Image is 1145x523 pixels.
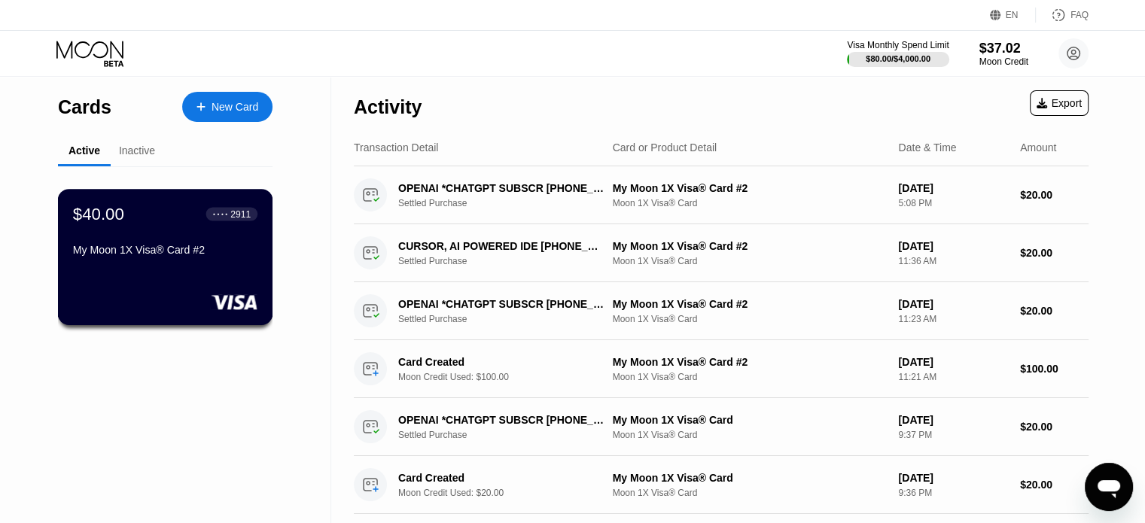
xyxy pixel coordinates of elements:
[613,414,887,426] div: My Moon 1X Visa® Card
[898,372,1008,382] div: 11:21 AM
[354,224,1089,282] div: CURSOR, AI POWERED IDE [PHONE_NUMBER] USSettled PurchaseMy Moon 1X Visa® Card #2Moon 1X Visa® Car...
[354,282,1089,340] div: OPENAI *CHATGPT SUBSCR [PHONE_NUMBER] USSettled PurchaseMy Moon 1X Visa® Card #2Moon 1X Visa® Car...
[898,356,1008,368] div: [DATE]
[354,166,1089,224] div: OPENAI *CHATGPT SUBSCR [PHONE_NUMBER] USSettled PurchaseMy Moon 1X Visa® Card #2Moon 1X Visa® Car...
[979,41,1028,67] div: $37.02Moon Credit
[613,430,887,440] div: Moon 1X Visa® Card
[1006,10,1019,20] div: EN
[398,240,604,252] div: CURSOR, AI POWERED IDE [PHONE_NUMBER] US
[73,204,124,223] div: $40.00
[613,356,887,368] div: My Moon 1X Visa® Card #2
[398,372,620,382] div: Moon Credit Used: $100.00
[979,56,1028,67] div: Moon Credit
[990,8,1036,23] div: EN
[69,144,100,157] div: Active
[1030,90,1089,116] div: Export
[898,256,1008,266] div: 11:36 AM
[613,256,887,266] div: Moon 1X Visa® Card
[613,488,887,498] div: Moon 1X Visa® Card
[1085,463,1133,511] iframe: Button to launch messaging window
[354,141,438,154] div: Transaction Detail
[613,372,887,382] div: Moon 1X Visa® Card
[613,141,717,154] div: Card or Product Detail
[1020,305,1089,317] div: $20.00
[182,92,273,122] div: New Card
[398,488,620,498] div: Moon Credit Used: $20.00
[847,40,949,67] div: Visa Monthly Spend Limit$80.00/$4,000.00
[230,208,251,219] div: 2911
[398,472,604,484] div: Card Created
[847,40,949,50] div: Visa Monthly Spend Limit
[613,240,887,252] div: My Moon 1X Visa® Card #2
[898,488,1008,498] div: 9:36 PM
[119,144,155,157] div: Inactive
[398,430,620,440] div: Settled Purchase
[354,398,1089,456] div: OPENAI *CHATGPT SUBSCR [PHONE_NUMBER] USSettled PurchaseMy Moon 1X Visa® CardMoon 1X Visa® Card[D...
[398,182,604,194] div: OPENAI *CHATGPT SUBSCR [PHONE_NUMBER] US
[213,211,228,216] div: ● ● ● ●
[1020,363,1089,375] div: $100.00
[354,340,1089,398] div: Card CreatedMoon Credit Used: $100.00My Moon 1X Visa® Card #2Moon 1X Visa® Card[DATE]11:21 AM$100.00
[1070,10,1089,20] div: FAQ
[398,356,604,368] div: Card Created
[613,182,887,194] div: My Moon 1X Visa® Card #2
[898,298,1008,310] div: [DATE]
[613,198,887,208] div: Moon 1X Visa® Card
[398,298,604,310] div: OPENAI *CHATGPT SUBSCR [PHONE_NUMBER] US
[898,240,1008,252] div: [DATE]
[354,96,422,118] div: Activity
[1036,8,1089,23] div: FAQ
[59,190,272,324] div: $40.00● ● ● ●2911My Moon 1X Visa® Card #2
[898,182,1008,194] div: [DATE]
[898,141,956,154] div: Date & Time
[398,198,620,208] div: Settled Purchase
[898,430,1008,440] div: 9:37 PM
[898,198,1008,208] div: 5:08 PM
[898,414,1008,426] div: [DATE]
[1037,97,1082,109] div: Export
[354,456,1089,514] div: Card CreatedMoon Credit Used: $20.00My Moon 1X Visa® CardMoon 1X Visa® Card[DATE]9:36 PM$20.00
[613,298,887,310] div: My Moon 1X Visa® Card #2
[613,472,887,484] div: My Moon 1X Visa® Card
[1020,189,1089,201] div: $20.00
[866,54,930,63] div: $80.00 / $4,000.00
[898,314,1008,324] div: 11:23 AM
[898,472,1008,484] div: [DATE]
[398,314,620,324] div: Settled Purchase
[613,314,887,324] div: Moon 1X Visa® Card
[1020,421,1089,433] div: $20.00
[73,244,257,256] div: My Moon 1X Visa® Card #2
[58,96,111,118] div: Cards
[398,414,604,426] div: OPENAI *CHATGPT SUBSCR [PHONE_NUMBER] US
[1020,247,1089,259] div: $20.00
[398,256,620,266] div: Settled Purchase
[212,101,258,114] div: New Card
[1020,479,1089,491] div: $20.00
[1020,141,1056,154] div: Amount
[979,41,1028,56] div: $37.02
